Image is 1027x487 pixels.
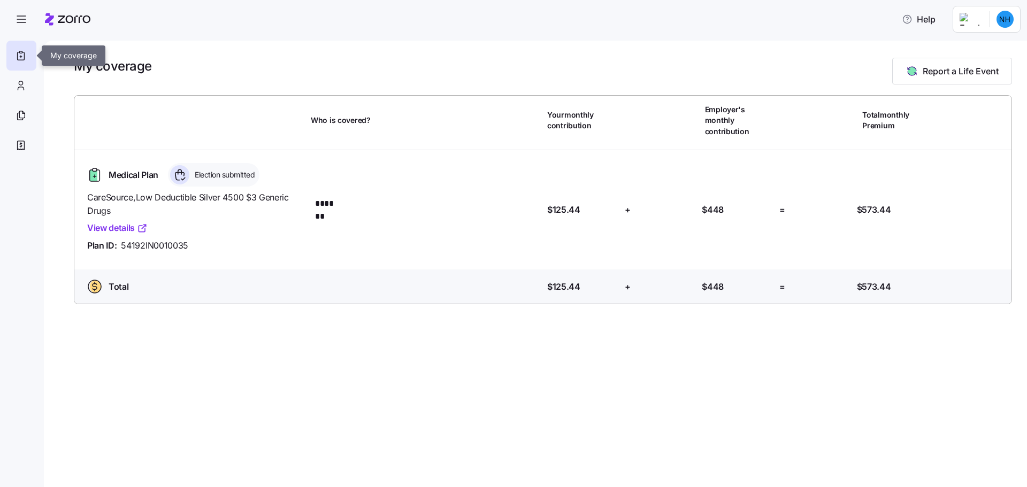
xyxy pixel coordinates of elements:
span: Report a Life Event [923,65,999,78]
span: Who is covered? [311,115,371,126]
span: Total monthly Premium [862,110,932,132]
span: $573.44 [857,203,891,217]
span: CareSource , Low Deductible Silver 4500 $3 Generic Drugs [87,191,302,218]
span: + [625,280,631,293]
img: ba0425477396cde6fba21af630087b3a [997,11,1014,28]
span: $448 [702,280,724,293]
span: = [779,203,785,217]
span: $448 [702,203,724,217]
span: Your monthly contribution [547,110,617,132]
span: Total [109,280,128,293]
span: $125.44 [547,203,580,217]
span: Election submitted [191,169,255,180]
span: 54192IN0010035 [121,239,188,252]
span: + [625,203,631,217]
span: Plan ID: [87,239,117,252]
button: Report a Life Event [892,58,1012,84]
span: Help [902,13,936,26]
button: Help [893,9,944,30]
h1: My coverage [74,58,152,74]
span: Medical Plan [109,168,158,182]
span: $573.44 [857,280,891,293]
span: = [779,280,785,293]
a: View details [87,221,148,235]
img: Employer logo [960,13,981,26]
span: $125.44 [547,280,580,293]
span: Employer's monthly contribution [705,104,775,137]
